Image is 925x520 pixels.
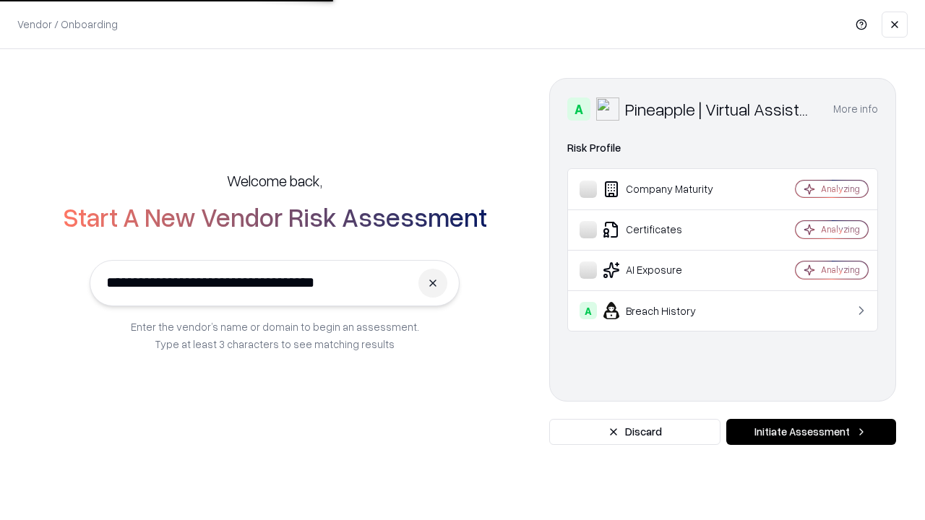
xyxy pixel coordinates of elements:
[580,261,752,279] div: AI Exposure
[580,302,752,319] div: Breach History
[821,264,860,276] div: Analyzing
[625,97,816,121] div: Pineapple | Virtual Assistant Agency
[821,223,860,235] div: Analyzing
[580,181,752,198] div: Company Maturity
[833,96,878,122] button: More info
[567,97,590,121] div: A
[726,419,896,445] button: Initiate Assessment
[580,221,752,238] div: Certificates
[17,17,118,32] p: Vendor / Onboarding
[131,318,419,352] p: Enter the vendor’s name or domain to begin an assessment. Type at least 3 characters to see match...
[821,183,860,195] div: Analyzing
[549,419,720,445] button: Discard
[567,139,878,157] div: Risk Profile
[580,302,597,319] div: A
[227,170,322,191] h5: Welcome back,
[596,97,619,121] img: Pineapple | Virtual Assistant Agency
[63,202,487,231] h2: Start A New Vendor Risk Assessment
